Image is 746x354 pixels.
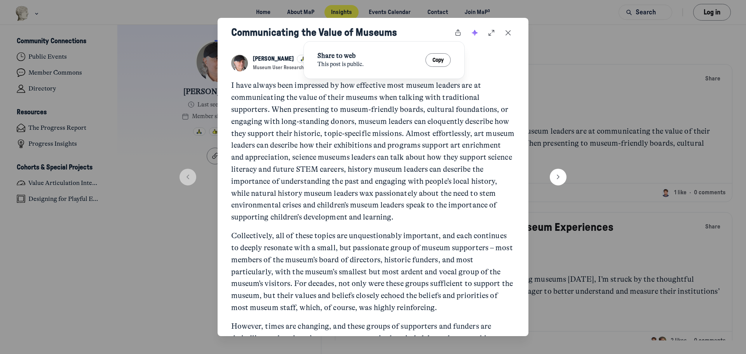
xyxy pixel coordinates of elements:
button: Museum User Researcher [253,65,309,71]
p: Collectively, all of these topics are unquestionably important, and each continues to deeply reso... [231,230,515,314]
h4: Communicating the Value of Museums [231,27,445,39]
span: This post is public. [317,60,425,69]
button: Open post in full page [485,26,498,40]
a: View John H Falk profile [231,55,248,71]
p: I have always been impressed by how effective most museum leaders are at communicating the value ... [231,80,515,223]
button: Copy [425,53,451,67]
span: Share to web [317,52,425,60]
button: Close post [502,26,515,40]
a: View John H Falk profile [253,55,294,63]
button: Share post [451,26,465,40]
button: Summarize [468,26,482,40]
button: View John H Falk profile+12hMuseum User Researcher [253,55,347,71]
